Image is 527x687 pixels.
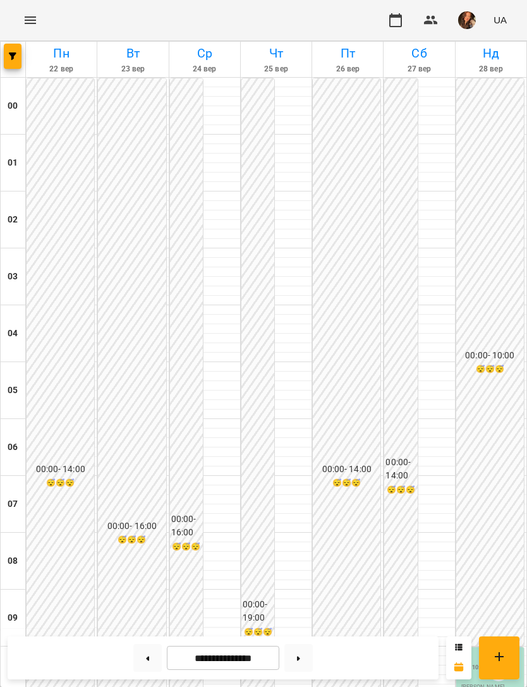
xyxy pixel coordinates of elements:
img: ab4009e934c7439b32ac48f4cd77c683.jpg [458,11,476,29]
h6: 22 вер [28,63,95,75]
h6: 08 [8,554,18,568]
h6: 😴😴😴 [28,477,93,489]
h6: Ср [171,44,238,63]
h6: 😴😴😴 [385,484,416,496]
h6: Вт [99,44,166,63]
h6: 04 [8,327,18,341]
h6: 07 [8,497,18,511]
h6: 23 вер [99,63,166,75]
h6: 27 вер [385,63,452,75]
h6: Пн [28,44,95,63]
span: UA [494,13,507,27]
h6: 😴😴😴 [457,363,523,375]
h6: 05 [8,384,18,398]
h6: 00:00 - 19:00 [243,598,274,625]
h6: 😴😴😴 [314,477,379,489]
h6: 06 [8,441,18,454]
h6: 😴😴😴 [99,534,164,546]
h6: 😴😴😴 [243,626,274,638]
h6: 09 [8,611,18,625]
h6: 00:00 - 10:00 [457,349,523,363]
h6: 00:00 - 16:00 [171,513,202,540]
h6: 00:00 - 14:00 [314,463,379,477]
h6: 28 вер [457,63,524,75]
h6: 03 [8,270,18,284]
h6: 02 [8,213,18,227]
h6: 00:00 - 14:00 [28,463,93,477]
h6: 25 вер [243,63,310,75]
button: Menu [15,5,45,35]
h6: 00 [8,99,18,113]
h6: Пт [314,44,381,63]
h6: 00:00 - 16:00 [99,520,164,533]
h6: Сб [385,44,452,63]
button: UA [488,8,512,32]
h6: Чт [243,44,310,63]
h6: 01 [8,156,18,170]
h6: 😴😴😴 [171,541,202,553]
h6: 26 вер [314,63,381,75]
h6: 24 вер [171,63,238,75]
h6: Нд [457,44,524,63]
h6: 00:00 - 14:00 [385,456,416,483]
